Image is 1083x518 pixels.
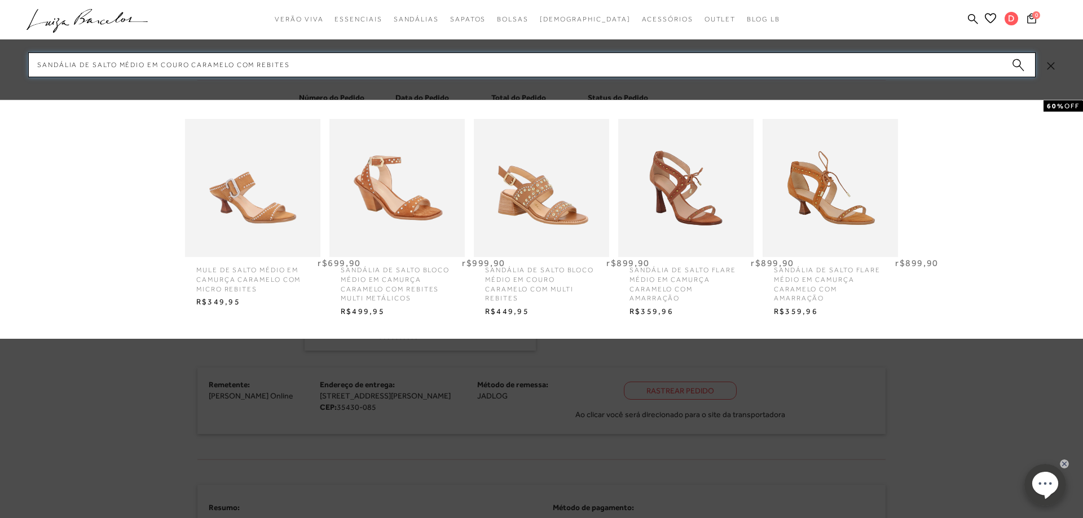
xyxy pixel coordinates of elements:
[1064,102,1080,110] span: OFF
[275,15,323,23] span: Verão Viva
[188,294,318,311] span: R$349,95
[182,119,323,311] a: MULE DE SALTO MÉDIO EM CAMURÇA CARAMELO COM MICRO REBITES 50%OFF MULE DE SALTO MÉDIO EM CAMURÇA C...
[540,9,631,30] a: noSubCategoriesText
[705,15,736,23] span: Outlet
[1024,12,1040,28] button: 0
[1047,102,1064,110] strong: 60%
[185,99,320,277] img: MULE DE SALTO MÉDIO EM CAMURÇA CARAMELO COM MICRO REBITES
[642,9,693,30] a: categoryNavScreenReaderText
[705,9,736,30] a: categoryNavScreenReaderText
[471,119,612,320] a: SANDÁLIA DE SALTO BLOCO MÉDIO EM COURO CARAMELO COM MULTI REBITES 50%OFF SANDÁLIA DE SALTO BLOCO ...
[327,119,468,320] a: SANDÁLIA DE SALTO BLOCO MÉDIO EM CAMURÇA CARAMELO COM REBITES MULTI METÁLICOS 50%OFF SANDÁLIA DE ...
[477,257,606,303] span: SANDÁLIA DE SALTO BLOCO MÉDIO EM COURO CARAMELO COM MULTI REBITES
[765,303,895,320] span: R$359,96
[642,15,693,23] span: Acessórios
[334,9,382,30] a: categoryNavScreenReaderText
[450,15,486,23] span: Sapatos
[763,99,898,277] img: SANDÁLIA DE SALTO FLARE MÉDIO EM CAMURÇA CARAMELO COM AMARRAÇÃO
[1032,11,1040,19] span: 0
[332,257,462,303] span: SANDÁLIA DE SALTO BLOCO MÉDIO EM CAMURÇA CARAMELO COM REBITES MULTI METÁLICOS
[394,15,439,23] span: Sandálias
[765,257,895,303] span: SANDÁLIA DE SALTO FLARE MÉDIO EM CAMURÇA CARAMELO COM AMARRAÇÃO
[540,15,631,23] span: [DEMOGRAPHIC_DATA]
[275,9,323,30] a: categoryNavScreenReaderText
[329,99,465,277] img: SANDÁLIA DE SALTO BLOCO MÉDIO EM CAMURÇA CARAMELO COM REBITES MULTI METÁLICOS
[1005,12,1018,25] span: D
[334,15,382,23] span: Essenciais
[497,9,529,30] a: categoryNavScreenReaderText
[332,303,462,320] span: R$499,95
[474,99,609,277] img: SANDÁLIA DE SALTO BLOCO MÉDIO EM COURO CARAMELO COM MULTI REBITES
[450,9,486,30] a: categoryNavScreenReaderText
[394,9,439,30] a: categoryNavScreenReaderText
[621,257,751,303] span: SANDÁLIA DE SALTO FLARE MÉDIO EM CAMURÇA CARAMELO COM AMARRAÇÃO
[760,119,901,320] a: SANDÁLIA DE SALTO FLARE MÉDIO EM CAMURÇA CARAMELO COM AMARRAÇÃO 60%OFF SANDÁLIA DE SALTO FLARE MÉ...
[747,15,780,23] span: BLOG LB
[615,119,756,320] a: SANDÁLIA DE SALTO FLARE MÉDIO EM CAMURÇA CARAMELO COM AMARRAÇÃO 60%OFF SANDÁLIA DE SALTO FLARE MÉ...
[188,257,318,294] span: MULE DE SALTO MÉDIO EM CAMURÇA CARAMELO COM MICRO REBITES
[28,52,1036,77] input: Buscar.
[477,303,606,320] span: R$449,95
[621,303,751,320] span: R$359,96
[497,15,529,23] span: Bolsas
[747,9,780,30] a: BLOG LB
[618,99,754,277] img: SANDÁLIA DE SALTO FLARE MÉDIO EM CAMURÇA CARAMELO COM AMARRAÇÃO
[1000,11,1024,29] button: D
